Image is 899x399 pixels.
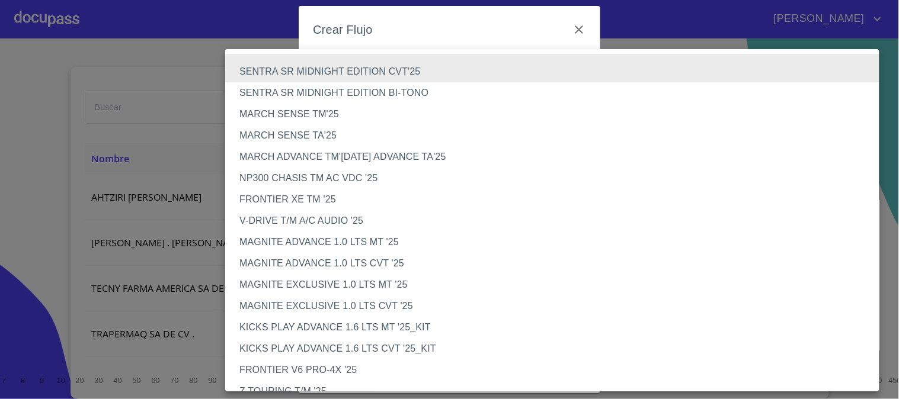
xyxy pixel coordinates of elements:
[225,104,890,125] li: MARCH SENSE TM'25
[225,274,890,295] li: MAGNITE EXCLUSIVE 1.0 LTS MT '25
[225,146,890,168] li: MARCH ADVANCE TM'[DATE] ADVANCE TA'25
[225,61,890,82] li: SENTRA SR MIDNIGHT EDITION CVT'25
[225,231,890,253] li: MAGNITE ADVANCE 1.0 LTS MT '25
[225,168,890,189] li: NP300 CHASIS TM AC VDC '25
[225,210,890,231] li: V-DRIVE T/M A/C AUDIO '25
[225,338,890,359] li: KICKS PLAY ADVANCE 1.6 LTS CVT '25_KIT
[225,253,890,274] li: MAGNITE ADVANCE 1.0 LTS CVT '25
[225,317,890,338] li: KICKS PLAY ADVANCE 1.6 LTS MT '25_KIT
[225,189,890,210] li: FRONTIER XE TM '25
[225,359,890,381] li: FRONTIER V6 PRO-4X '25
[225,82,890,104] li: SENTRA SR MIDNIGHT EDITION BI-TONO
[225,295,890,317] li: MAGNITE EXCLUSIVE 1.0 LTS CVT '25
[225,125,890,146] li: MARCH SENSE TA'25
